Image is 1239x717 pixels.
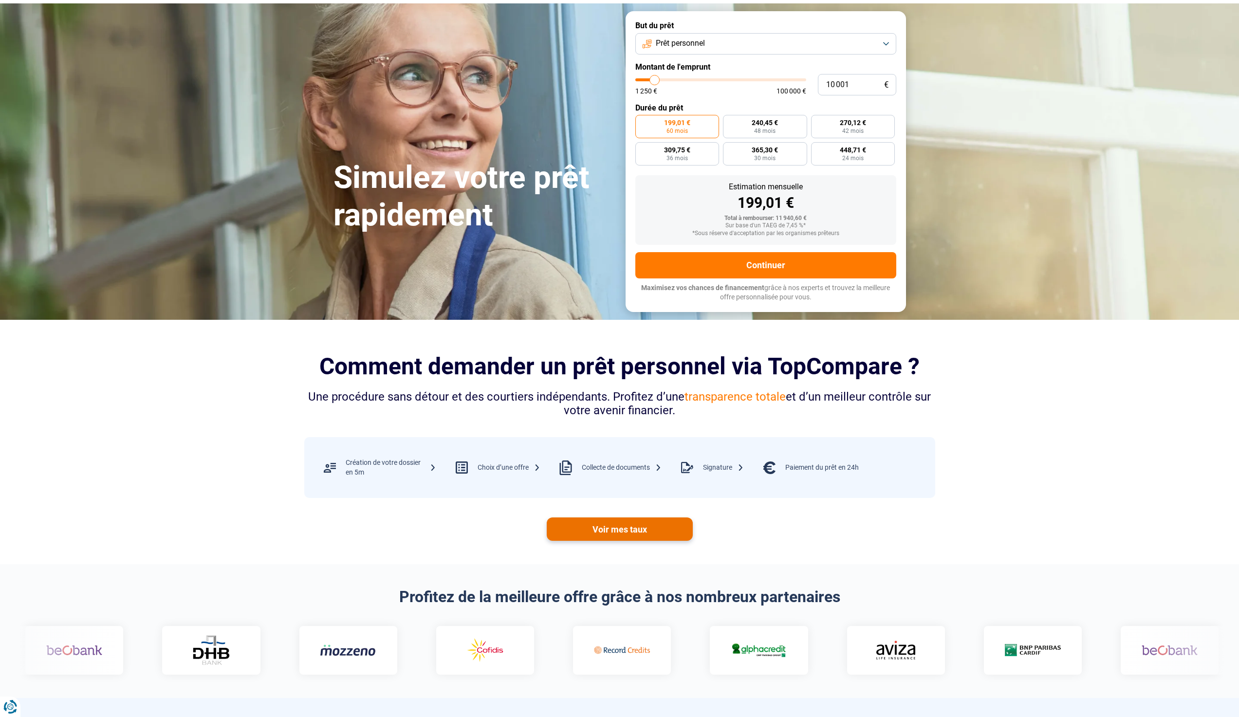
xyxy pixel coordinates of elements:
span: 48 mois [754,128,776,134]
span: 24 mois [842,155,864,161]
h2: Comment demander un prêt personnel via TopCompare ? [304,353,935,380]
div: Signature [703,463,744,473]
div: *Sous réserve d'acceptation par les organismes prêteurs [643,230,888,237]
span: 30 mois [754,155,776,161]
span: € [884,81,888,89]
img: DHB Bank [189,635,228,665]
img: Mozzeno [317,644,373,656]
span: 60 mois [666,128,688,134]
h2: Profitez de la meilleure offre grâce à nos nombreux partenaires [304,588,935,606]
div: Une procédure sans détour et des courtiers indépendants. Profitez d’une et d’un meilleur contrôle... [304,390,935,418]
div: Création de votre dossier en 5m [346,458,436,477]
span: 309,75 € [664,147,690,153]
span: 36 mois [666,155,688,161]
span: 100 000 € [777,88,806,94]
label: Durée du prêt [635,103,896,112]
span: 448,71 € [840,147,866,153]
img: Alphacredit [728,642,784,659]
div: Sur base d'un TAEG de 7,45 %* [643,222,888,229]
div: Estimation mensuelle [643,183,888,191]
span: 42 mois [842,128,864,134]
img: Cofidis [455,636,511,664]
a: Voir mes taux [547,517,693,541]
h1: Simulez votre prêt rapidement [333,159,614,234]
div: Paiement du prêt en 24h [785,463,859,473]
label: But du prêt [635,21,896,30]
span: 365,30 € [752,147,778,153]
div: Total à rembourser: 11 940,60 € [643,215,888,222]
button: Continuer [635,252,896,278]
img: Cardif [1002,644,1058,656]
span: Prêt personnel [656,38,705,49]
span: 270,12 € [840,119,866,126]
span: 1 250 € [635,88,657,94]
span: Maximisez vos chances de financement [641,284,764,292]
div: 199,01 € [643,196,888,210]
span: 240,45 € [752,119,778,126]
span: 199,01 € [664,119,690,126]
img: Aviza [874,641,913,659]
p: grâce à nos experts et trouvez la meilleure offre personnalisée pour vous. [635,283,896,302]
div: Choix d’une offre [478,463,540,473]
label: Montant de l'emprunt [635,62,896,72]
button: Prêt personnel [635,33,896,55]
div: Collecte de documents [582,463,662,473]
img: Record credits [592,636,647,664]
span: transparence totale [684,390,786,404]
